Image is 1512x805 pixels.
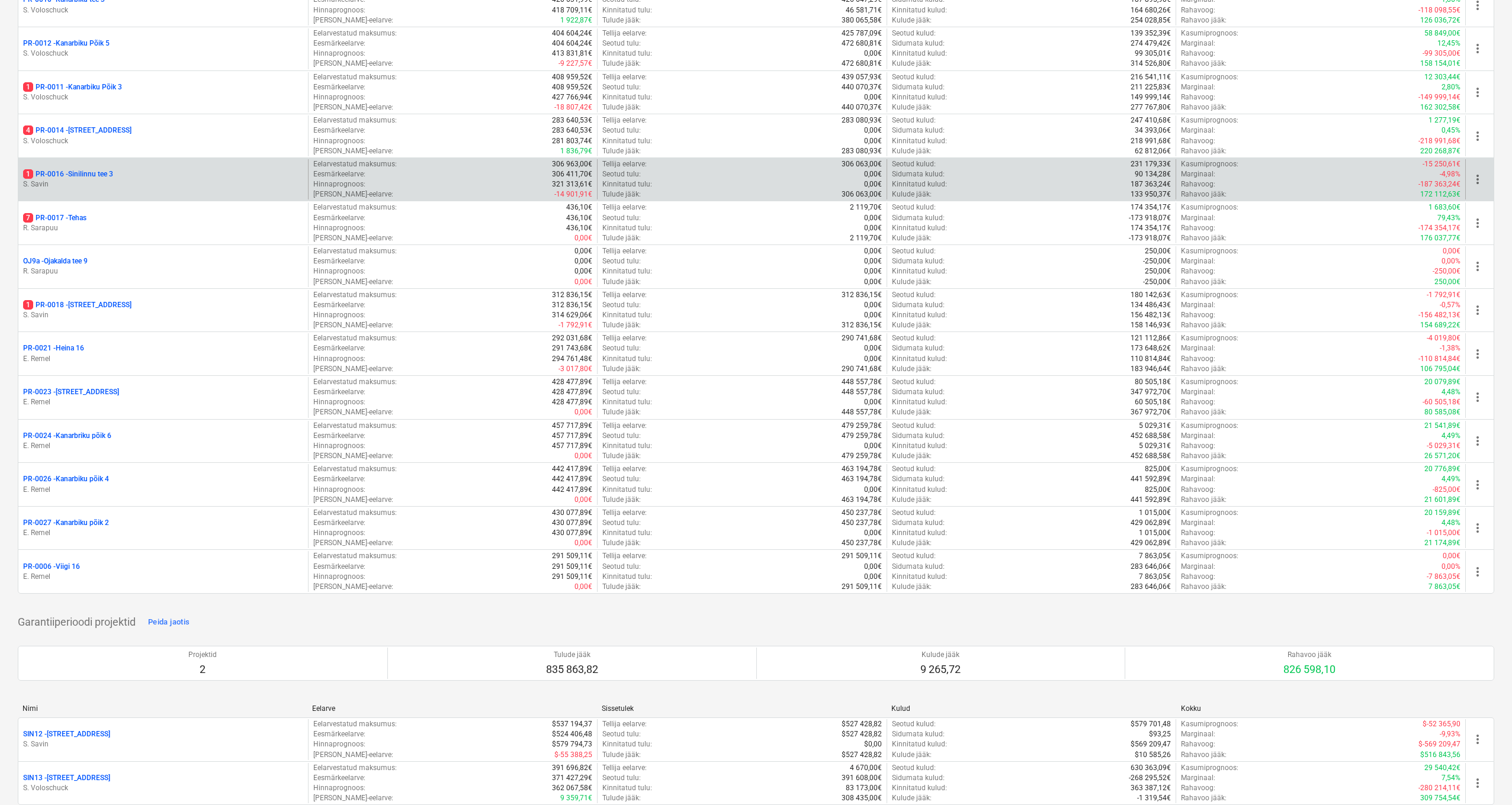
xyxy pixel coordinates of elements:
[602,82,641,92] p: Seotud tulu :
[1471,172,1485,186] span: more_vert
[1471,776,1485,790] span: more_vert
[1424,72,1460,82] p: 12 303,44€
[552,92,592,102] p: 427 766,94€
[313,169,365,179] p: Eesmärkeelarve :
[602,246,647,256] p: Tellija eelarve :
[892,28,936,38] p: Seotud kulud :
[23,474,303,494] div: PR-0026 -Kanarbiku põik 4E. Remel
[1440,169,1460,179] p: -4,98%
[552,169,592,179] p: 306 411,70€
[602,92,652,102] p: Kinnitatud tulu :
[1433,266,1460,276] p: -250,00€
[23,431,303,451] div: PR-0024 -Kanarbriku põik 6E. Remel
[1131,15,1171,25] p: 254 028,85€
[892,72,936,82] p: Seotud kulud :
[892,266,947,276] p: Kinnitatud kulud :
[145,613,192,632] button: Peida jaotis
[552,290,592,300] p: 312 836,15€
[1471,216,1485,230] span: more_vert
[602,300,641,310] p: Seotud tulu :
[23,300,303,320] div: 1PR-0018 -[STREET_ADDRESS]S. Savin
[313,179,365,189] p: Hinnaprognoos :
[892,15,932,25] p: Kulude jääk :
[842,189,882,199] p: 306 063,00€
[552,38,592,49] p: 404 604,24€
[1181,28,1238,38] p: Kasumiprognoos :
[864,277,882,287] p: 0,00€
[1471,478,1485,492] span: more_vert
[23,474,109,484] p: PR-0026 - Kanarbiku põik 4
[552,49,592,59] p: 413 831,81€
[23,169,303,189] div: 1PR-0016 -Sinilinnu tee 3S. Savin
[313,202,397,212] p: Eelarvestatud maksumus :
[1420,15,1460,25] p: 126 036,72€
[892,49,947,59] p: Kinnitatud kulud :
[1471,347,1485,361] span: more_vert
[1181,38,1215,49] p: Marginaal :
[23,310,303,320] p: S. Savin
[1181,115,1238,125] p: Kasumiprognoos :
[23,169,113,179] p: PR-0016 - Sinilinnu tee 3
[602,125,641,136] p: Seotud tulu :
[1145,246,1171,256] p: 250,00€
[313,125,365,136] p: Eesmärkeelarve :
[1131,310,1171,320] p: 156 482,13€
[23,169,33,179] span: 1
[313,290,397,300] p: Eelarvestatud maksumus :
[23,739,303,749] p: S. Savin
[864,310,882,320] p: 0,00€
[23,729,110,739] p: SIN12 - [STREET_ADDRESS]
[892,189,932,199] p: Kulude jääk :
[602,213,641,223] p: Seotud tulu :
[313,256,365,266] p: Eesmärkeelarve :
[1131,72,1171,82] p: 216 541,11€
[23,256,303,276] div: OJ9a -Ojakalda tee 9R. Sarapuu
[892,59,932,69] p: Kulude jääk :
[1131,92,1171,102] p: 149 999,14€
[892,256,945,266] p: Sidumata kulud :
[313,266,365,276] p: Hinnaprognoos :
[892,179,947,189] p: Kinnitatud kulud :
[23,82,33,92] span: 1
[1434,277,1460,287] p: 250,00€
[864,266,882,276] p: 0,00€
[1181,300,1215,310] p: Marginaal :
[892,277,932,287] p: Kulude jääk :
[1442,256,1460,266] p: 0,00%
[313,115,397,125] p: Eelarvestatud maksumus :
[1131,136,1171,146] p: 218 991,68€
[842,15,882,25] p: 380 065,58€
[1143,277,1171,287] p: -250,00€
[566,213,592,223] p: 436,10€
[1440,300,1460,310] p: -0,57%
[1181,290,1238,300] p: Kasumiprognoos :
[23,136,303,146] p: S. Voloschuck
[602,59,641,69] p: Tulude jääk :
[23,213,33,223] span: 7
[1181,179,1215,189] p: Rahavoog :
[552,159,592,169] p: 306 963,00€
[1181,146,1227,156] p: Rahavoo jääk :
[552,136,592,146] p: 281 803,74€
[1143,256,1171,266] p: -250,00€
[23,354,303,364] p: E. Remel
[552,5,592,15] p: 418 709,11€
[602,277,641,287] p: Tulude jääk :
[892,102,932,112] p: Kulude jääk :
[313,189,393,199] p: [PERSON_NAME]-eelarve :
[23,49,303,59] p: S. Voloschuck
[313,310,365,320] p: Hinnaprognoos :
[313,146,393,156] p: [PERSON_NAME]-eelarve :
[892,146,932,156] p: Kulude jääk :
[1471,303,1485,317] span: more_vert
[23,125,131,136] p: PR-0014 - [STREET_ADDRESS]
[1181,136,1215,146] p: Rahavoog :
[1420,146,1460,156] p: 220 268,87€
[1418,179,1460,189] p: -187 363,24€
[313,300,365,310] p: Eesmärkeelarve :
[1181,233,1227,243] p: Rahavoo jääk :
[1131,115,1171,125] p: 247 410,68€
[1131,82,1171,92] p: 211 225,83€
[23,572,303,582] p: E. Remel
[1442,82,1460,92] p: 2,80%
